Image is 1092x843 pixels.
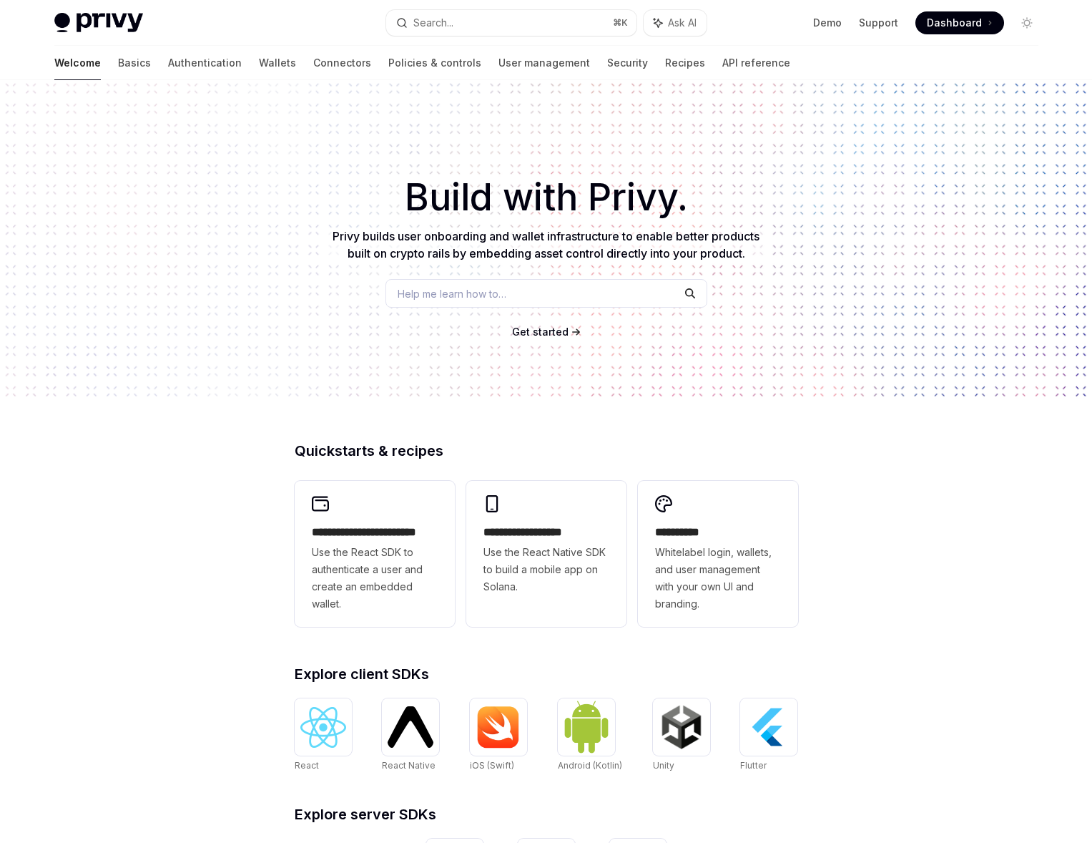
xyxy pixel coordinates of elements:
a: Authentication [168,46,242,80]
a: UnityUnity [653,698,710,773]
span: React [295,760,319,771]
a: **** **** **** ***Use the React Native SDK to build a mobile app on Solana. [466,481,626,627]
a: Policies & controls [388,46,481,80]
a: Support [859,16,898,30]
a: **** *****Whitelabel login, wallets, and user management with your own UI and branding. [638,481,798,627]
img: Unity [659,704,704,750]
img: light logo [54,13,143,33]
span: React Native [382,760,436,771]
button: Ask AI [644,10,707,36]
span: Whitelabel login, wallets, and user management with your own UI and branding. [655,544,781,613]
span: Explore server SDKs [295,807,436,822]
a: Android (Kotlin)Android (Kotlin) [558,698,622,773]
span: Help me learn how to… [398,286,506,301]
a: API reference [722,46,790,80]
span: Privy builds user onboarding and wallet infrastructure to enable better products built on crypto ... [333,229,759,260]
a: Dashboard [915,11,1004,34]
span: Ask AI [668,16,697,30]
span: iOS (Swift) [470,760,514,771]
a: ReactReact [295,698,352,773]
span: Flutter [740,760,767,771]
button: Search...⌘K [386,10,636,36]
a: React NativeReact Native [382,698,439,773]
a: Basics [118,46,151,80]
img: Flutter [746,704,792,750]
a: Connectors [313,46,371,80]
a: iOS (Swift)iOS (Swift) [470,698,527,773]
span: Android (Kotlin) [558,760,622,771]
span: Use the React SDK to authenticate a user and create an embedded wallet. [312,544,438,613]
span: Build with Privy. [405,185,688,210]
span: Unity [653,760,674,771]
span: ⌘ K [613,17,628,29]
img: Android (Kotlin) [564,700,609,754]
img: React [300,707,346,748]
span: Dashboard [927,16,982,30]
a: Welcome [54,46,101,80]
span: Use the React Native SDK to build a mobile app on Solana. [483,544,609,595]
span: Get started [512,326,569,338]
div: Search... [413,14,453,31]
a: Wallets [259,46,296,80]
a: Recipes [665,46,705,80]
button: Toggle dark mode [1015,11,1038,34]
span: Explore client SDKs [295,667,429,681]
a: FlutterFlutter [740,698,797,773]
img: React Native [388,706,433,747]
a: Demo [813,16,842,30]
a: Get started [512,325,569,339]
a: Security [607,46,648,80]
img: iOS (Swift) [476,706,521,749]
span: Quickstarts & recipes [295,444,443,458]
a: User management [498,46,590,80]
